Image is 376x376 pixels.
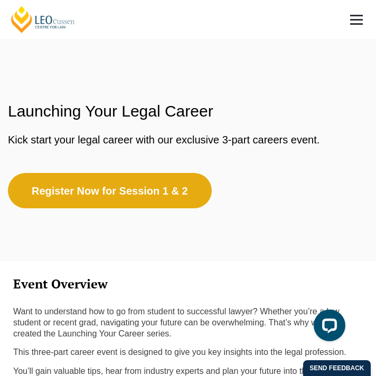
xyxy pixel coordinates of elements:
p: Kick start your legal career with our exclusive 3-part careers event. [8,133,333,147]
h1: Launching Your Legal Career [8,102,333,120]
h2: Event Overview [13,277,363,291]
a: Register Now for Session 1 & 2 [8,173,212,208]
a: [PERSON_NAME] Centre for Law [10,5,77,34]
span: This three-part career event is designed to give you key insights into the legal profession. [13,348,346,356]
iframe: LiveChat chat widget [305,305,350,350]
span: Want to understand how to go from student to successful lawyer? Whether you’re a law student or r... [13,307,340,338]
